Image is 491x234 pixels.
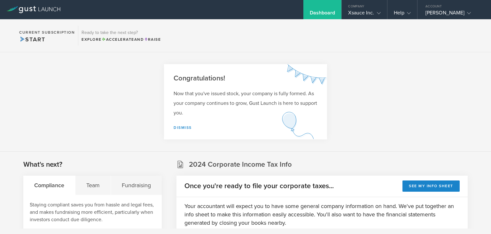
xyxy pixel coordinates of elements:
[459,203,491,234] iframe: Chat Widget
[189,160,292,169] h2: 2024 Corporate Income Tax Info
[19,36,45,43] span: Start
[82,30,161,35] h3: Ready to take the next step?
[102,37,144,42] span: and
[425,10,480,19] div: [PERSON_NAME]
[348,10,380,19] div: Xsauce Inc.
[174,89,317,118] p: Now that you've issued stock, your company is fully formed. As your company continues to grow, Gu...
[78,26,164,46] div: Ready to take the next step?ExploreAccelerateandRaise
[23,160,62,169] h2: What's next?
[144,37,161,42] span: Raise
[102,37,134,42] span: Accelerate
[394,10,411,19] div: Help
[82,37,161,42] div: Explore
[184,202,460,227] p: Your accountant will expect you to have some general company information on hand. We've put toget...
[19,30,75,34] h2: Current Subscription
[310,10,335,19] div: Dashboard
[184,181,334,191] h2: Once you're ready to file your corporate taxes...
[75,176,111,195] div: Team
[23,195,162,231] div: Staying compliant saves you from hassle and legal fees, and makes fundraising more efficient, par...
[23,176,75,195] div: Compliance
[402,180,460,192] button: See my info sheet
[174,74,317,83] h2: Congratulations!
[174,125,192,130] a: Dismiss
[111,176,162,195] div: Fundraising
